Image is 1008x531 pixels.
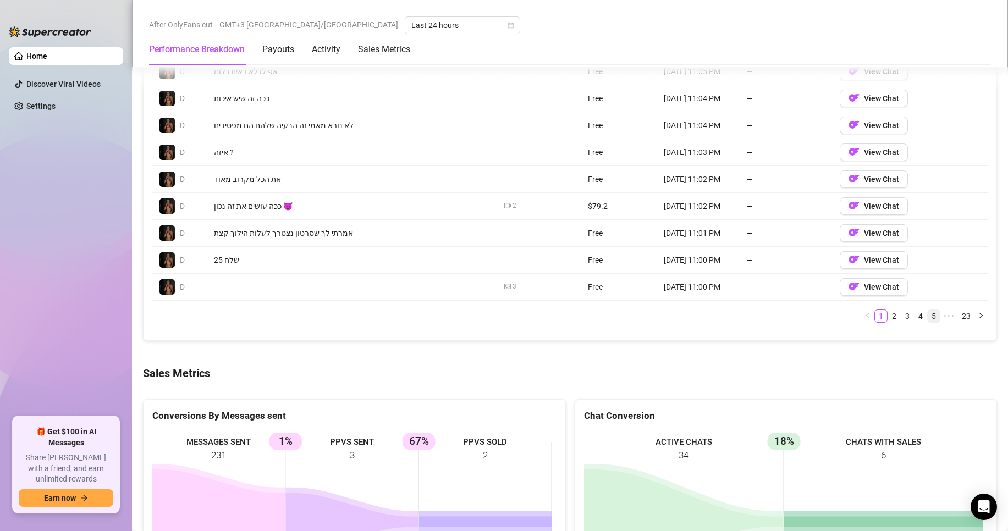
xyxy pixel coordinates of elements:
img: OF [849,119,860,130]
a: OFView Chat [840,123,908,132]
img: D [159,91,175,106]
span: View Chat [864,202,899,211]
div: Conversions By Messages sent [152,408,557,423]
td: [DATE] 11:00 PM [657,247,740,274]
span: calendar [508,22,514,29]
span: View Chat [864,67,899,76]
span: View Chat [864,283,899,291]
td: — [740,139,833,166]
button: OFView Chat [840,90,908,107]
li: 4 [914,309,927,323]
span: View Chat [864,175,899,184]
div: Activity [312,43,340,56]
div: Chat Conversion [584,408,988,423]
td: [DATE] 11:02 PM [657,193,740,220]
li: 3 [901,309,914,323]
a: Home [26,52,47,60]
td: [DATE] 11:03 PM [657,139,740,166]
button: Earn nowarrow-right [19,489,113,507]
button: OFView Chat [840,224,908,242]
a: OFView Chat [840,96,908,105]
span: View Chat [864,148,899,157]
td: $79.2 [581,193,658,220]
td: Free [581,85,658,112]
a: 4 [915,310,927,322]
td: Free [581,139,658,166]
div: שלח 25 [214,254,491,266]
td: [DATE] 11:00 PM [657,274,740,301]
span: After OnlyFans cut [149,16,213,33]
img: OF [849,65,860,76]
span: picture [504,283,511,290]
a: Settings [26,102,56,110]
div: Performance Breakdown [149,43,245,56]
li: 5 [927,309,940,323]
button: OFView Chat [840,278,908,296]
td: Free [581,220,658,247]
button: OFView Chat [840,197,908,215]
div: ככה זה שיש איכות [214,92,491,104]
div: Payouts [262,43,294,56]
div: Open Intercom Messenger [971,494,997,520]
div: 3 [513,281,516,292]
span: GMT+3 [GEOGRAPHIC_DATA]/[GEOGRAPHIC_DATA] [219,16,398,33]
img: OF [849,254,860,265]
div: אמרתי לך שסרטון נצטרך לעלות הילוך קצת [214,227,491,239]
a: 1 [875,310,887,322]
li: Previous Page [861,309,874,323]
span: D [180,283,185,291]
a: OFView Chat [840,150,908,159]
td: — [740,220,833,247]
li: 2 [888,309,901,323]
td: [DATE] 11:04 PM [657,85,740,112]
a: 2 [888,310,900,322]
span: D [180,256,185,264]
span: right [978,312,984,319]
div: ככה עושים את זה נכון 😈 [214,200,491,212]
td: — [740,274,833,301]
button: right [974,309,988,323]
img: D [159,279,175,295]
a: OFView Chat [840,258,908,267]
td: [DATE] 11:04 PM [657,112,740,139]
button: OFView Chat [840,117,908,134]
span: 🎁 Get $100 in AI Messages [19,427,113,448]
span: Earn now [44,494,76,502]
img: D [159,225,175,241]
span: View Chat [864,256,899,264]
td: — [740,85,833,112]
a: 23 [959,310,974,322]
span: D [180,121,185,130]
button: OFView Chat [840,170,908,188]
img: OF [849,227,860,238]
span: Share [PERSON_NAME] with a friend, and earn unlimited rewards [19,452,113,485]
div: Sales Metrics [358,43,410,56]
a: 5 [928,310,940,322]
div: 2 [513,201,516,211]
td: Free [581,247,658,274]
span: D [180,202,185,211]
a: OFView Chat [840,285,908,294]
h4: Sales Metrics [143,366,997,381]
img: D [159,252,175,268]
button: OFView Chat [840,63,908,80]
a: OFView Chat [840,177,908,186]
span: D [180,148,185,157]
td: [DATE] 11:02 PM [657,166,740,193]
a: Discover Viral Videos [26,80,101,88]
button: left [861,309,874,323]
img: OF [849,173,860,184]
a: 3 [901,310,913,322]
td: — [740,58,833,85]
td: [DATE] 11:05 PM [657,58,740,85]
img: D [159,64,175,79]
td: — [740,166,833,193]
td: — [740,247,833,274]
li: 1 [874,309,888,323]
li: 23 [958,309,974,323]
img: logo-BBDzfeDw.svg [9,26,91,37]
img: OF [849,146,860,157]
span: D [180,175,185,184]
a: OFView Chat [840,231,908,240]
span: D [180,229,185,237]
